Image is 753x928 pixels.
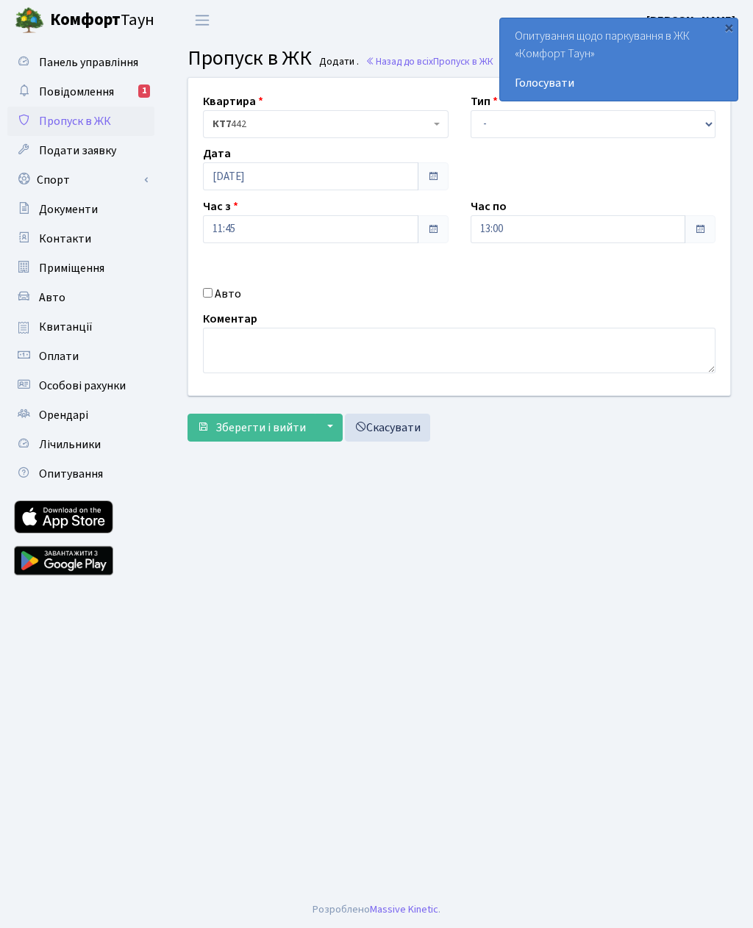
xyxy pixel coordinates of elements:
label: Авто [215,285,241,303]
span: Авто [39,289,65,306]
a: Спорт [7,165,154,195]
a: Приміщення [7,253,154,283]
a: Квитанції [7,312,154,342]
button: Зберегти і вийти [188,414,315,442]
label: Коментар [203,310,257,328]
span: Панель управління [39,54,138,71]
span: Опитування [39,466,103,482]
a: Подати заявку [7,136,154,165]
span: Пропуск в ЖК [188,43,312,73]
span: Особові рахунки [39,378,126,394]
span: <b>КТ7</b>&nbsp;&nbsp;&nbsp;442 [213,117,430,132]
span: Таун [50,8,154,33]
label: Дата [203,145,231,162]
span: Орендарі [39,407,88,423]
a: Орендарі [7,400,154,430]
button: Переключити навігацію [184,8,221,32]
a: Голосувати [515,74,723,92]
span: <b>КТ7</b>&nbsp;&nbsp;&nbsp;442 [203,110,449,138]
a: Особові рахунки [7,371,154,400]
a: Документи [7,195,154,224]
b: Комфорт [50,8,121,32]
label: Час по [471,198,507,215]
a: [PERSON_NAME] [646,12,735,29]
span: Документи [39,201,98,217]
a: Панель управління [7,48,154,77]
span: Зберегти і вийти [215,420,306,436]
span: Приміщення [39,260,104,276]
span: Оплати [39,348,79,364]
label: Квартира [203,93,263,110]
div: Розроблено . [313,902,440,918]
a: Авто [7,283,154,312]
a: Назад до всіхПропуск в ЖК [365,54,493,68]
a: Оплати [7,342,154,371]
a: Лічильники [7,430,154,459]
a: Повідомлення1 [7,77,154,107]
label: Тип [471,93,498,110]
b: КТ7 [213,117,231,132]
span: Пропуск в ЖК [39,113,111,129]
a: Скасувати [345,414,430,442]
small: Додати . [316,56,359,68]
div: Опитування щодо паркування в ЖК «Комфорт Таун» [500,18,738,101]
a: Контакти [7,224,154,253]
img: logo.png [15,6,44,35]
div: 1 [138,84,150,98]
span: Лічильники [39,436,101,453]
span: Пропуск в ЖК [433,54,493,68]
label: Час з [203,198,238,215]
span: Квитанції [39,319,93,335]
a: Massive Kinetic [370,902,438,917]
span: Контакти [39,231,91,247]
a: Пропуск в ЖК [7,107,154,136]
span: Подати заявку [39,143,116,159]
div: × [721,20,736,35]
a: Опитування [7,459,154,489]
span: Повідомлення [39,84,114,100]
